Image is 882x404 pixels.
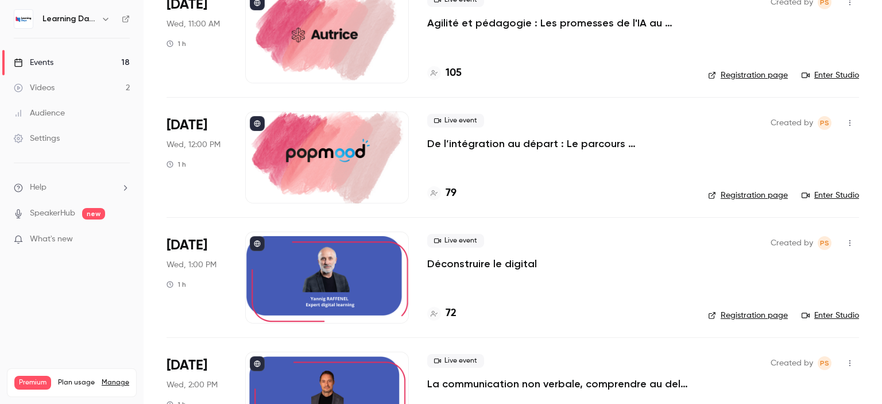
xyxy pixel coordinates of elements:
a: De l’intégration au départ : Le parcours collaborateur comme moteur de fidélité et de performance [427,137,690,151]
a: 105 [427,66,462,81]
a: SpeakerHub [30,207,75,220]
span: [DATE] [167,356,207,375]
h4: 105 [446,66,462,81]
div: Oct 8 Wed, 1:00 PM (Europe/Paris) [167,232,227,324]
span: Prad Selvarajah [818,356,831,370]
div: Audience [14,107,65,119]
a: Enter Studio [802,310,859,321]
a: Déconstruire le digital [427,257,537,271]
img: Learning Days [14,10,33,28]
span: What's new [30,233,73,245]
span: Plan usage [58,378,95,387]
div: Settings [14,133,60,144]
span: PS [820,236,829,250]
a: Registration page [708,190,788,201]
span: Premium [14,376,51,390]
div: 1 h [167,280,186,289]
span: Wed, 11:00 AM [167,18,220,30]
div: 1 h [167,160,186,169]
span: Live event [427,354,484,368]
img: website_grey.svg [18,30,28,39]
span: Created by [771,116,813,130]
span: Created by [771,356,813,370]
div: Oct 8 Wed, 12:00 PM (Europe/Paris) [167,111,227,203]
li: help-dropdown-opener [14,182,130,194]
img: logo_orange.svg [18,18,28,28]
span: PS [820,356,829,370]
div: Domaine: [DOMAIN_NAME] [30,30,130,39]
a: Manage [102,378,129,387]
a: 79 [427,186,457,201]
a: Enter Studio [802,190,859,201]
img: tab_keywords_by_traffic_grey.svg [130,67,140,76]
a: Enter Studio [802,70,859,81]
span: Help [30,182,47,194]
div: 1 h [167,39,186,48]
span: Created by [771,236,813,250]
span: Wed, 1:00 PM [167,259,216,271]
span: PS [820,116,829,130]
h4: 72 [446,306,457,321]
div: Videos [14,82,55,94]
h6: Learning Days [42,13,96,25]
div: Mots-clés [143,68,176,75]
span: Prad Selvarajah [818,236,831,250]
a: Registration page [708,310,788,321]
span: [DATE] [167,116,207,134]
div: v 4.0.25 [32,18,56,28]
h4: 79 [446,186,457,201]
span: Live event [427,114,484,128]
a: Registration page [708,70,788,81]
span: [DATE] [167,236,207,255]
span: Wed, 12:00 PM [167,139,220,151]
iframe: Noticeable Trigger [116,234,130,245]
span: Prad Selvarajah [818,116,831,130]
span: Wed, 2:00 PM [167,379,218,391]
span: new [82,208,105,220]
img: tab_domain_overview_orange.svg [47,67,56,76]
a: La communication non verbale, comprendre au delà des mots pour installer la confiance [427,377,690,391]
div: Events [14,57,53,68]
div: Domaine [59,68,88,75]
a: 72 [427,306,457,321]
a: Agilité et pédagogie : Les promesses de l'IA au service de l'expérience apprenante sont-elles ten... [427,16,690,30]
span: Live event [427,234,484,248]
